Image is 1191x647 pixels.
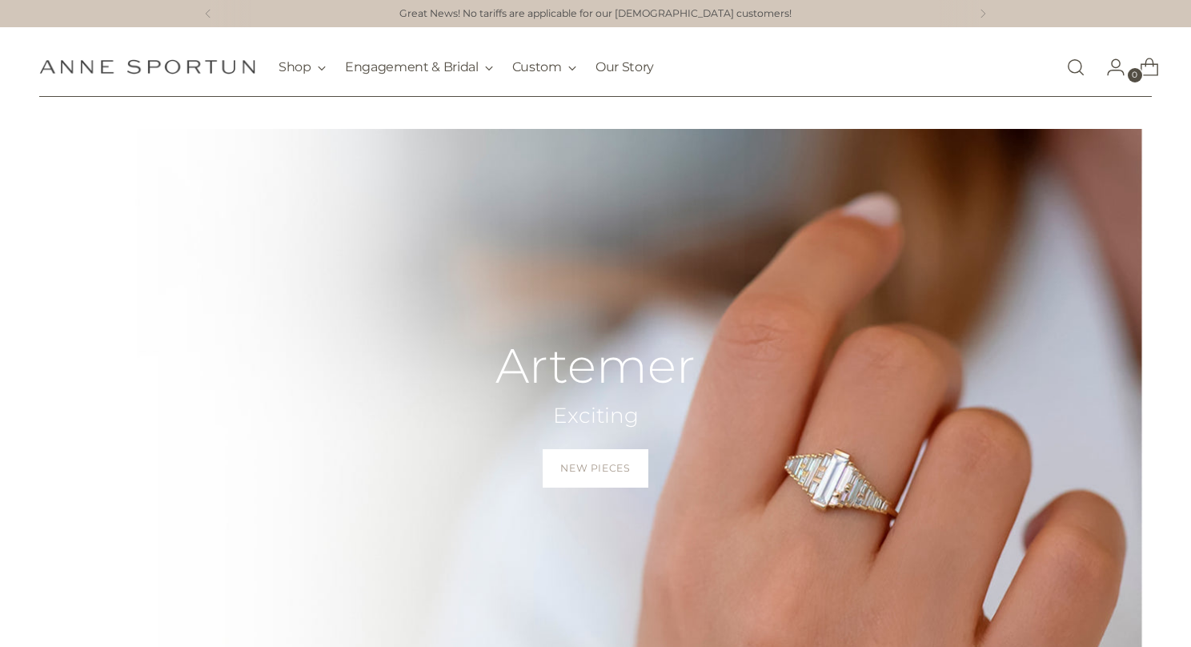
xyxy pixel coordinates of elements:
a: New Pieces [543,449,648,488]
span: 0 [1128,68,1142,82]
a: Go to the account page [1093,51,1125,83]
a: Open cart modal [1127,51,1159,83]
a: Great News! No tariffs are applicable for our [DEMOGRAPHIC_DATA] customers! [399,6,792,22]
button: Engagement & Bridal [345,50,493,85]
h2: Exciting [495,402,696,430]
button: Shop [279,50,326,85]
span: New Pieces [560,461,630,476]
a: Open search modal [1060,51,1092,83]
a: Our Story [595,50,654,85]
h2: Artemer [495,340,696,392]
button: Custom [512,50,576,85]
a: Anne Sportun Fine Jewellery [39,59,255,74]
